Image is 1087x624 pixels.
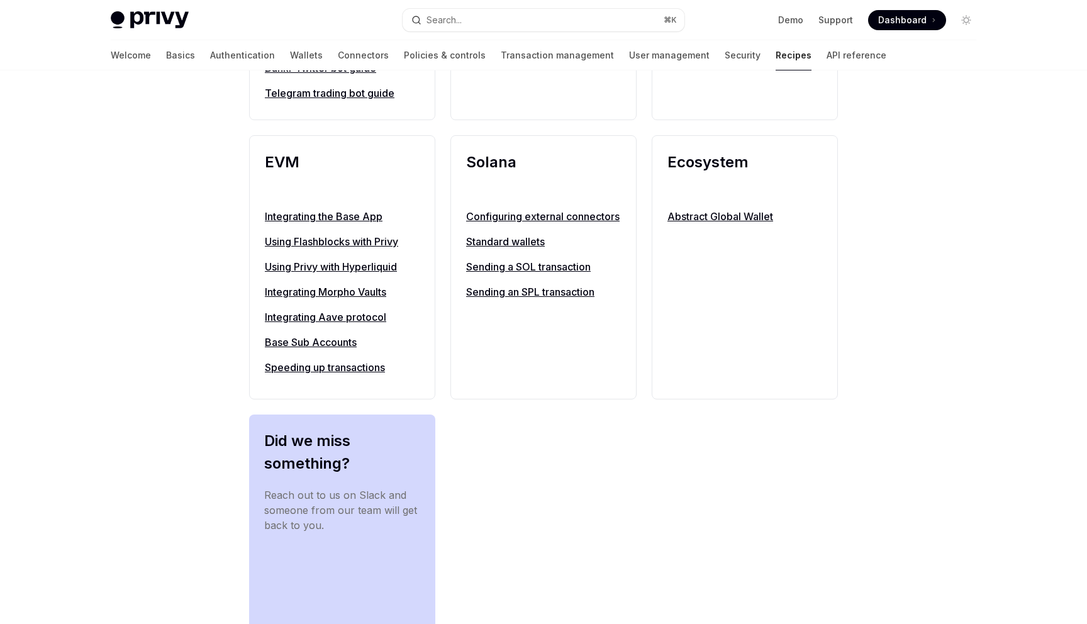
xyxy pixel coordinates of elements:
[818,14,853,26] a: Support
[265,335,420,350] a: Base Sub Accounts
[265,284,420,299] a: Integrating Morpho Vaults
[501,40,614,70] a: Transaction management
[878,14,927,26] span: Dashboard
[264,430,420,475] h2: Did we miss something?
[265,151,420,196] h2: EVM
[290,40,323,70] a: Wallets
[778,14,803,26] a: Demo
[868,10,946,30] a: Dashboard
[426,13,462,28] div: Search...
[210,40,275,70] a: Authentication
[265,86,420,101] a: Telegram trading bot guide
[956,10,976,30] button: Toggle dark mode
[265,259,420,274] a: Using Privy with Hyperliquid
[265,360,420,375] a: Speeding up transactions
[664,15,677,25] span: ⌘ K
[338,40,389,70] a: Connectors
[466,259,621,274] a: Sending a SOL transaction
[725,40,761,70] a: Security
[466,234,621,249] a: Standard wallets
[629,40,710,70] a: User management
[466,284,621,299] a: Sending an SPL transaction
[466,151,621,196] h2: Solana
[403,9,684,31] button: Search...⌘K
[265,209,420,224] a: Integrating the Base App
[466,209,621,224] a: Configuring external connectors
[265,309,420,325] a: Integrating Aave protocol
[111,40,151,70] a: Welcome
[264,487,420,616] div: Reach out to us on Slack and someone from our team will get back to you.
[827,40,886,70] a: API reference
[404,40,486,70] a: Policies & controls
[667,151,822,196] h2: Ecosystem
[166,40,195,70] a: Basics
[667,209,822,224] a: Abstract Global Wallet
[776,40,811,70] a: Recipes
[111,11,189,29] img: light logo
[265,234,420,249] a: Using Flashblocks with Privy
